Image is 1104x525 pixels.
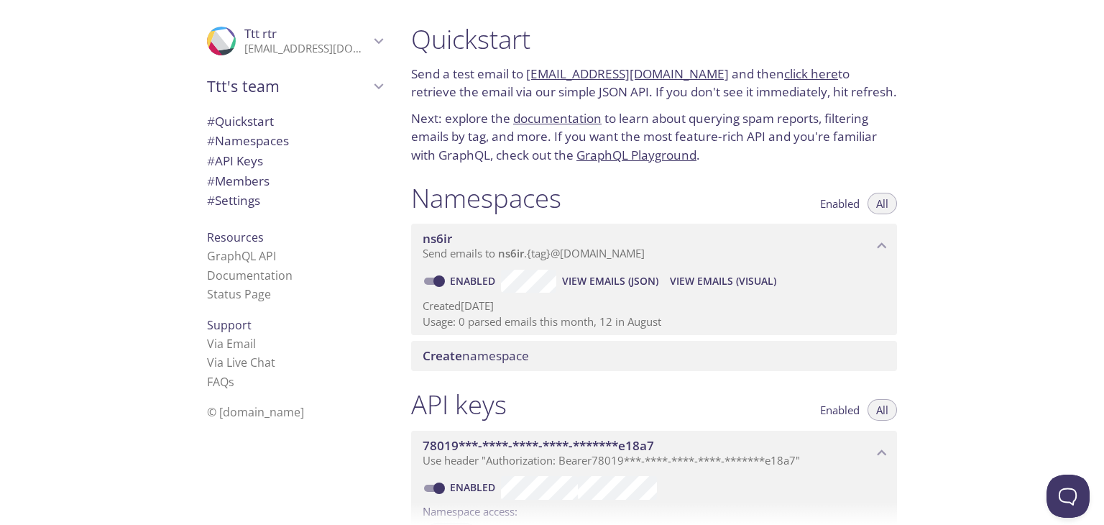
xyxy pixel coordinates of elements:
[207,317,252,333] span: Support
[207,76,369,96] span: Ttt's team
[1046,475,1090,518] iframe: Help Scout Beacon - Open
[448,274,501,288] a: Enabled
[411,388,507,421] h1: API keys
[195,151,394,171] div: API Keys
[411,224,897,268] div: ns6ir namespace
[207,132,289,149] span: Namespaces
[423,298,885,314] p: Created [DATE]
[207,355,275,370] a: Via Live Chat
[664,270,782,293] button: View Emails (Visual)
[576,147,696,163] a: GraphQL Playground
[195,68,394,105] div: Ttt's team
[556,270,664,293] button: View Emails (JSON)
[423,347,529,364] span: namespace
[195,111,394,132] div: Quickstart
[868,193,897,214] button: All
[195,17,394,65] div: Ttt rtr
[207,336,256,352] a: Via Email
[207,268,293,283] a: Documentation
[195,171,394,191] div: Members
[207,152,215,169] span: #
[411,341,897,371] div: Create namespace
[448,480,501,494] a: Enabled
[784,65,838,82] a: click here
[562,273,658,290] span: View Emails (JSON)
[423,500,517,521] label: Namespace access:
[868,399,897,421] button: All
[411,109,897,165] p: Next: explore the to learn about querying spam reports, filtering emails by tag, and more. If you...
[229,374,234,390] span: s
[423,314,885,329] p: Usage: 0 parsed emails this month, 12 in August
[411,65,897,101] p: Send a test email to and then to retrieve the email via our simple JSON API. If you don't see it ...
[207,173,215,189] span: #
[195,191,394,211] div: Team Settings
[207,404,304,420] span: © [DOMAIN_NAME]
[207,113,274,129] span: Quickstart
[244,42,369,56] p: [EMAIL_ADDRESS][DOMAIN_NAME]
[513,110,602,127] a: documentation
[207,229,264,245] span: Resources
[207,132,215,149] span: #
[207,374,234,390] a: FAQ
[207,248,276,264] a: GraphQL API
[244,25,277,42] span: Ttt rtr
[423,347,462,364] span: Create
[207,192,260,209] span: Settings
[811,399,868,421] button: Enabled
[207,286,271,302] a: Status Page
[195,131,394,151] div: Namespaces
[411,23,897,55] h1: Quickstart
[423,246,645,260] span: Send emails to . {tag} @[DOMAIN_NAME]
[207,173,270,189] span: Members
[207,192,215,209] span: #
[498,246,524,260] span: ns6ir
[526,65,729,82] a: [EMAIL_ADDRESS][DOMAIN_NAME]
[811,193,868,214] button: Enabled
[411,182,561,214] h1: Namespaces
[670,273,776,290] span: View Emails (Visual)
[207,152,263,169] span: API Keys
[207,113,215,129] span: #
[423,230,452,247] span: ns6ir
